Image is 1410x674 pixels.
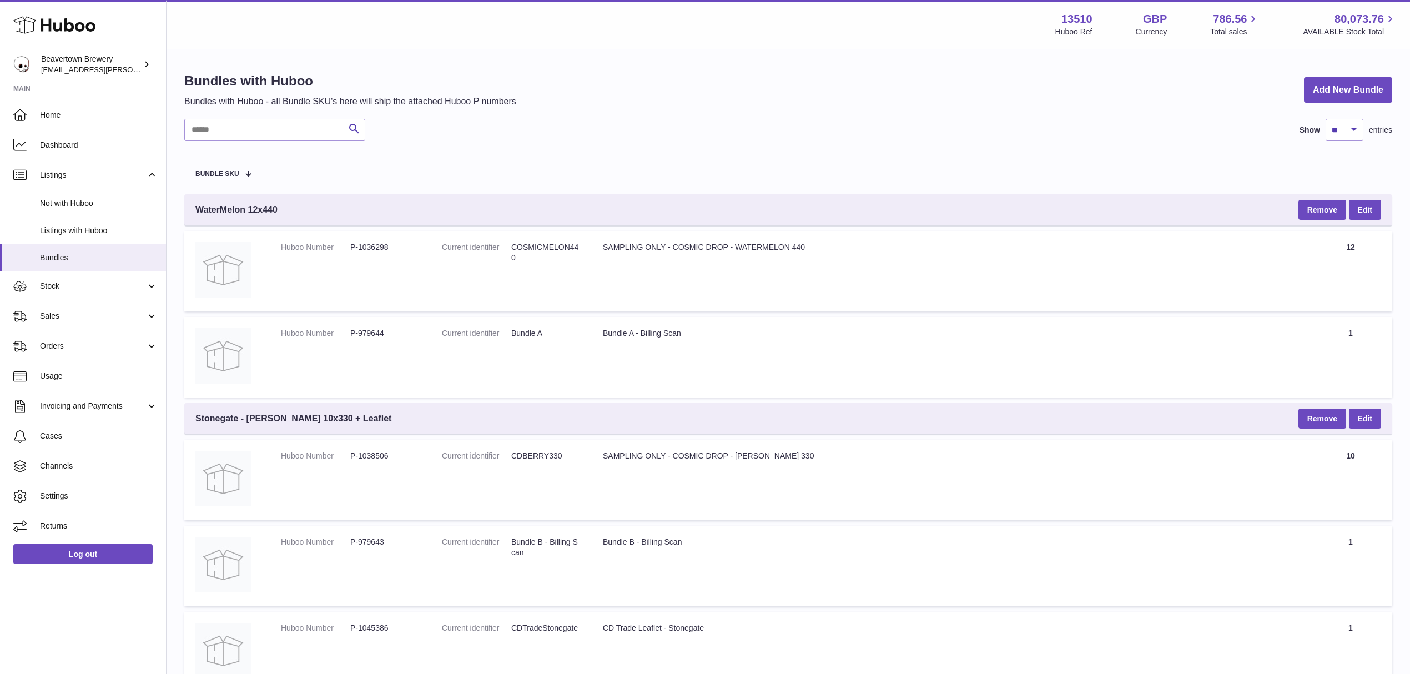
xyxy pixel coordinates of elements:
[41,54,141,75] div: Beavertown Brewery
[195,204,278,216] span: WaterMelon 12x440
[1335,12,1384,27] span: 80,073.76
[281,537,350,547] dt: Huboo Number
[603,537,1298,547] div: Bundle B - Billing Scan
[195,170,239,178] span: Bundle SKU
[1304,77,1392,103] a: Add New Bundle
[1213,12,1247,27] span: 786.56
[40,341,146,351] span: Orders
[1349,200,1381,220] a: Edit
[184,72,516,90] h1: Bundles with Huboo
[1309,231,1392,311] td: 12
[40,401,146,411] span: Invoicing and Payments
[1309,526,1392,606] td: 1
[1303,12,1397,37] a: 80,073.76 AVAILABLE Stock Total
[281,242,350,253] dt: Huboo Number
[40,281,146,291] span: Stock
[40,311,146,321] span: Sales
[195,328,251,384] img: Bundle A - Billing Scan
[442,328,511,339] dt: Current identifier
[40,461,158,471] span: Channels
[442,451,511,461] dt: Current identifier
[40,170,146,180] span: Listings
[195,451,251,506] img: SAMPLING ONLY - COSMIC DROP - BERRY 330
[442,242,511,263] dt: Current identifier
[40,198,158,209] span: Not with Huboo
[603,328,1298,339] div: Bundle A - Billing Scan
[281,623,350,633] dt: Huboo Number
[511,328,581,339] dd: Bundle A
[1061,12,1092,27] strong: 13510
[1055,27,1092,37] div: Huboo Ref
[603,623,1298,633] div: CD Trade Leaflet - Stonegate
[1210,27,1260,37] span: Total sales
[40,253,158,263] span: Bundles
[195,242,251,298] img: SAMPLING ONLY - COSMIC DROP - WATERMELON 440
[40,225,158,236] span: Listings with Huboo
[511,451,581,461] dd: CDBERRY330
[1210,12,1260,37] a: 786.56 Total sales
[40,371,158,381] span: Usage
[1300,125,1320,135] label: Show
[1298,409,1346,429] button: Remove
[40,140,158,150] span: Dashboard
[350,451,420,461] dd: P-1038506
[1298,200,1346,220] button: Remove
[281,328,350,339] dt: Huboo Number
[1309,317,1392,398] td: 1
[511,242,581,263] dd: COSMICMELON440
[350,328,420,339] dd: P-979644
[1369,125,1392,135] span: entries
[603,242,1298,253] div: SAMPLING ONLY - COSMIC DROP - WATERMELON 440
[511,623,581,633] dd: CDTradeStonegate
[184,95,516,108] p: Bundles with Huboo - all Bundle SKU's here will ship the attached Huboo P numbers
[13,544,153,564] a: Log out
[350,242,420,253] dd: P-1036298
[442,537,511,558] dt: Current identifier
[41,65,223,74] span: [EMAIL_ADDRESS][PERSON_NAME][DOMAIN_NAME]
[1303,27,1397,37] span: AVAILABLE Stock Total
[1349,409,1381,429] a: Edit
[350,537,420,547] dd: P-979643
[40,110,158,120] span: Home
[350,623,420,633] dd: P-1045386
[1136,27,1167,37] div: Currency
[40,521,158,531] span: Returns
[603,451,1298,461] div: SAMPLING ONLY - COSMIC DROP - [PERSON_NAME] 330
[281,451,350,461] dt: Huboo Number
[40,431,158,441] span: Cases
[1143,12,1167,27] strong: GBP
[13,56,30,73] img: kit.lowe@beavertownbrewery.co.uk
[195,413,391,425] span: Stonegate - [PERSON_NAME] 10x330 + Leaflet
[40,491,158,501] span: Settings
[442,623,511,633] dt: Current identifier
[1309,440,1392,520] td: 10
[511,537,581,558] dd: Bundle B - Billing Scan
[195,537,251,592] img: Bundle B - Billing Scan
